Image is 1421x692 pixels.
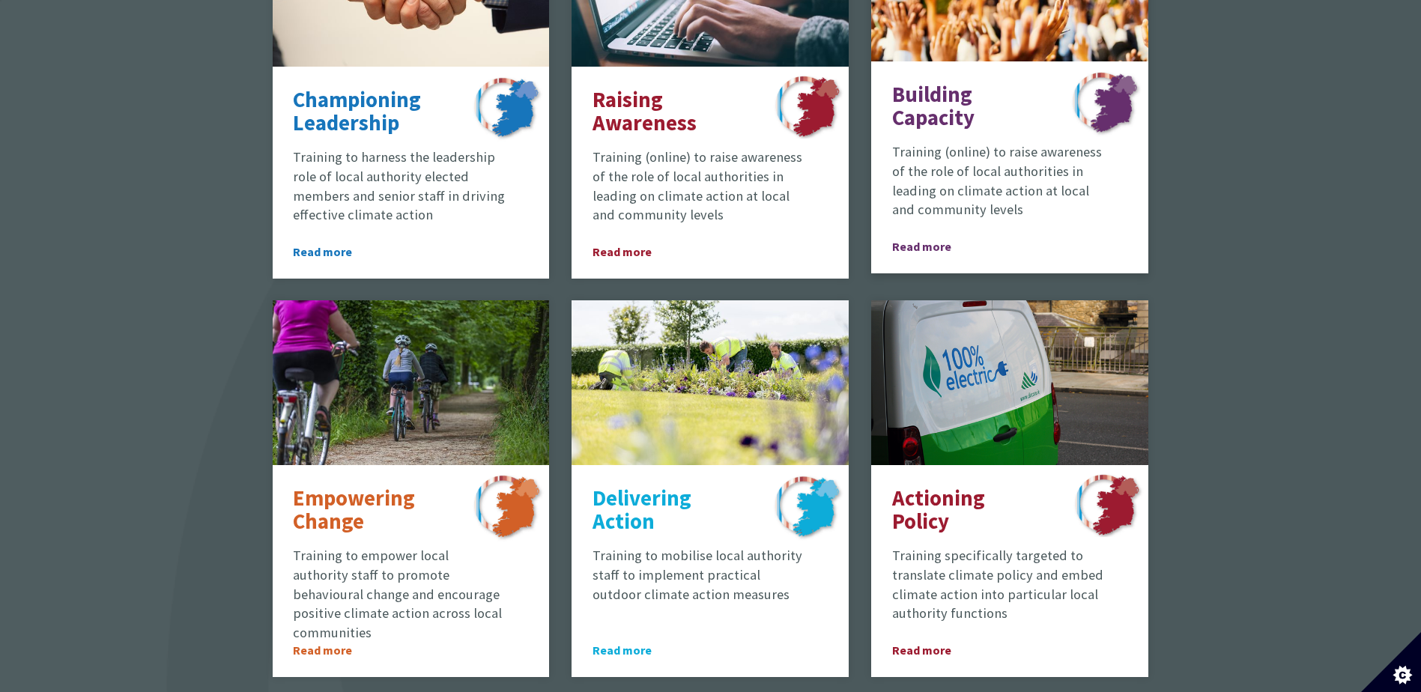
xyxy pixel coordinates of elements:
span: Read more [593,641,676,659]
a: Empowering Change Training to empower local authority staff to promote behavioural change and enc... [273,300,550,677]
p: Building Capacity [892,83,1046,130]
span: Read more [892,641,975,659]
p: Training to harness the leadership role of local authority elected members and senior staff in dr... [293,148,506,225]
a: Actioning Policy Training specifically targeted to translate climate policy and embed climate act... [871,300,1148,677]
p: Training to empower local authority staff to promote behavioural change and encourage positive cl... [293,546,506,643]
span: Read more [293,243,376,261]
button: Set cookie preferences [1361,632,1421,692]
p: Training (online) to raise awareness of the role of local authorities in leading on climate actio... [593,148,805,225]
p: Delivering Action [593,487,746,534]
span: Read more [892,237,975,255]
span: Read more [593,243,676,261]
p: Training (online) to raise awareness of the role of local authorities in leading on climate actio... [892,142,1105,219]
span: Read more [293,641,376,659]
p: Training specifically targeted to translate climate policy and embed climate action into particul... [892,546,1105,623]
p: Training to mobilise local authority staff to implement practical outdoor climate action measures [593,546,805,604]
p: Empowering Change [293,487,446,534]
p: Championing Leadership [293,88,446,136]
a: Delivering Action Training to mobilise local authority staff to implement practical outdoor clima... [572,300,849,677]
p: Actioning Policy [892,487,1046,534]
p: Raising Awareness [593,88,746,136]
